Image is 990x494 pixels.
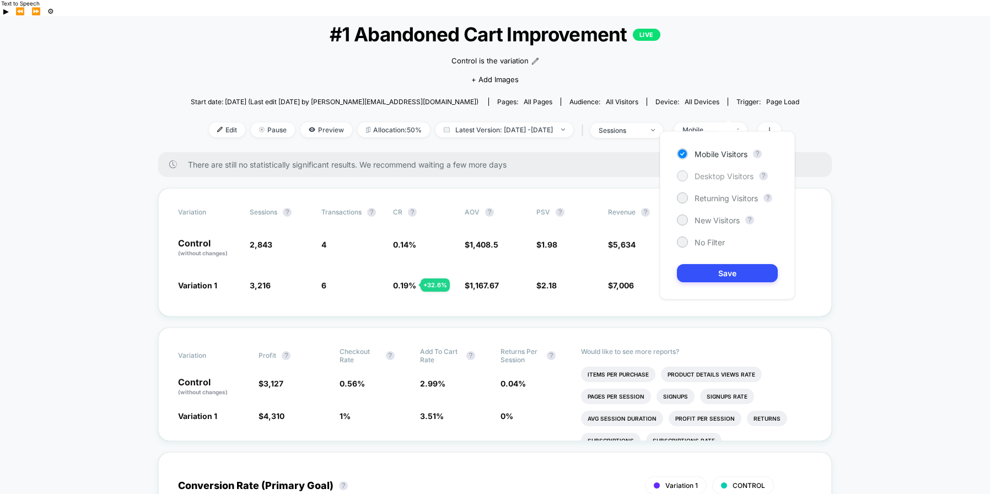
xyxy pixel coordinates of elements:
span: $ [465,240,498,249]
button: Save [677,264,778,282]
button: ? [466,351,475,360]
span: 1,167.67 [470,281,499,290]
span: $ [465,281,499,290]
button: ? [282,351,290,360]
img: calendar [444,127,450,132]
img: rebalance [366,127,370,133]
span: AOV [465,208,480,216]
span: 2.18 [541,281,557,290]
div: sessions [599,126,643,135]
li: Subscriptions [581,433,641,448]
span: 3,216 [250,281,271,290]
li: Returns [747,411,787,426]
span: 0.19 % [393,281,416,290]
span: 2,843 [250,240,272,249]
button: ? [753,149,762,158]
span: Variation [178,208,239,217]
li: Profit Per Session [669,411,741,426]
li: Signups Rate [700,389,754,404]
span: $ [608,281,634,290]
button: ? [547,351,556,360]
span: 1 % [340,411,351,421]
span: $ [259,379,283,388]
span: 3.51 % [420,411,444,421]
span: #1 Abandoned Cart Improvement [221,23,768,46]
span: (without changes) [178,250,228,256]
span: 4 [321,240,326,249]
p: Would like to see more reports? [581,347,812,356]
span: | [579,122,590,138]
span: all devices [685,98,719,106]
span: 0.04 % [501,379,526,388]
span: 0.56 % [340,379,365,388]
span: Edit [209,122,245,137]
span: Transactions [321,208,362,216]
button: ? [763,194,772,202]
span: Mobile Visitors [695,149,747,159]
li: Pages Per Session [581,389,651,404]
button: ? [408,208,417,217]
span: 6 [321,281,326,290]
button: ? [386,351,395,360]
span: Control is the variation [451,56,529,67]
p: Control [178,239,239,257]
span: Allocation: 50% [358,122,430,137]
li: Subscriptions Rate [646,433,722,448]
span: New Visitors [695,216,740,225]
span: Profit [259,351,276,359]
span: No Filter [695,238,725,247]
span: Variation 1 [665,481,698,490]
span: Device: [647,98,728,106]
span: 1.98 [541,240,557,249]
button: Settings [44,7,57,16]
span: Variation 1 [178,281,217,290]
span: 3,127 [263,379,283,388]
span: 7,006 [613,281,634,290]
span: Preview [300,122,352,137]
button: ? [641,208,650,217]
button: ? [745,216,754,224]
li: Items Per Purchase [581,367,655,382]
span: There are still no statistically significant results. We recommend waiting a few more days [188,160,810,169]
span: CONTROL [733,481,765,490]
span: Add To Cart Rate [420,347,461,364]
span: (without changes) [178,389,228,395]
span: Page Load [766,98,799,106]
img: end [259,127,265,132]
button: ? [759,171,768,180]
li: Avg Session Duration [581,411,663,426]
span: 5,634 [613,240,636,249]
button: ? [367,208,376,217]
span: Variation 1 [178,411,217,421]
p: Control [178,378,247,396]
span: 0 % [501,411,513,421]
span: $ [536,240,557,249]
img: edit [217,127,223,132]
p: LIVE [633,29,660,41]
img: end [561,128,565,131]
span: Returning Visitors [695,194,758,203]
div: Pages: [497,98,552,106]
span: all pages [524,98,552,106]
span: Pause [251,122,295,137]
span: Variation [178,347,239,364]
li: Product Details Views Rate [661,367,762,382]
button: ? [556,208,564,217]
span: Checkout Rate [340,347,380,364]
span: All Visitors [606,98,638,106]
div: + 32.6 % [421,278,450,292]
div: Trigger: [736,98,799,106]
span: Desktop Visitors [695,171,754,181]
button: ? [485,208,494,217]
span: Latest Version: [DATE] - [DATE] [435,122,573,137]
li: Signups [657,389,695,404]
span: 1,408.5 [470,240,498,249]
span: $ [259,411,284,421]
span: $ [536,281,557,290]
button: ? [339,481,348,490]
span: Start date: [DATE] (Last edit [DATE] by [PERSON_NAME][EMAIL_ADDRESS][DOMAIN_NAME]) [191,98,478,106]
span: Revenue [608,208,636,216]
span: Returns Per Session [501,347,541,364]
div: Audience: [569,98,638,106]
button: Previous [12,7,28,16]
